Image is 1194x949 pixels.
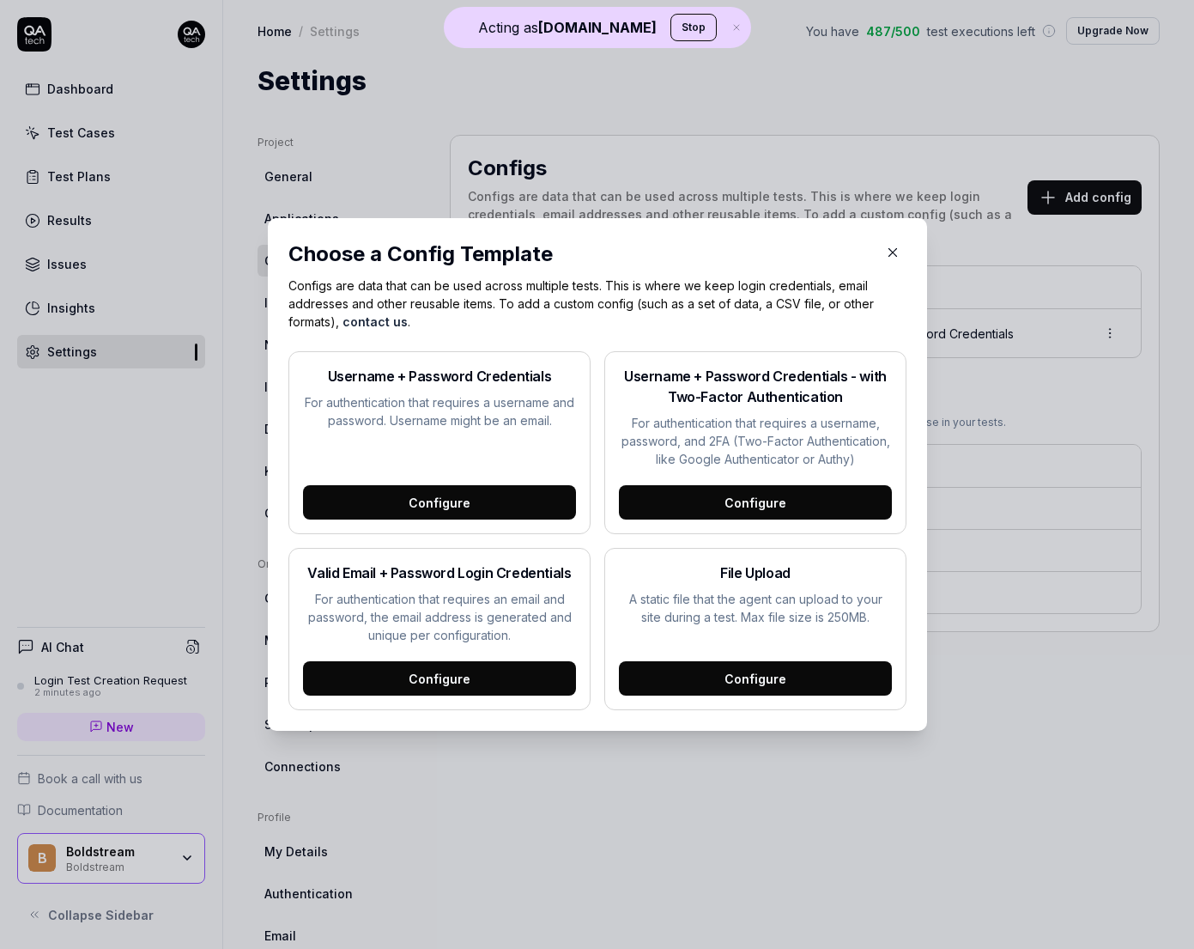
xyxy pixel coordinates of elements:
button: Stop [670,14,717,41]
h2: File Upload [619,563,892,583]
button: Username + Password Credentials - with Two-Factor AuthenticationFor authentication that requires ... [604,351,906,534]
p: A static file that the agent can upload to your site during a test. Max file size is 250MB. [619,590,892,626]
p: Configs are data that can be used across multiple tests. This is where we keep login credentials,... [288,277,906,331]
div: Choose a Config Template [288,239,872,270]
h2: Valid Email + Password Login Credentials [303,563,576,583]
a: contact us [342,314,408,329]
div: Configure [303,485,576,520]
h2: Username + Password Credentials [303,366,576,386]
button: Close Modal [879,239,906,266]
p: For authentication that requires a username, password, and 2FA (Two-Factor Authentication, like G... [619,414,892,468]
p: For authentication that requires an email and password, the email address is generated and unique... [303,590,576,644]
p: For authentication that requires a username and password. Username might be an email. [303,393,576,429]
button: File UploadA static file that the agent can upload to your site during a test. Max file size is 2... [604,548,906,710]
h2: Username + Password Credentials - with Two-Factor Authentication [619,366,892,407]
button: Valid Email + Password Login CredentialsFor authentication that requires an email and password, t... [288,548,591,710]
div: Configure [619,661,892,696]
div: Configure [619,485,892,520]
div: Configure [303,661,576,696]
button: Username + Password CredentialsFor authentication that requires a username and password. Username... [288,351,591,534]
